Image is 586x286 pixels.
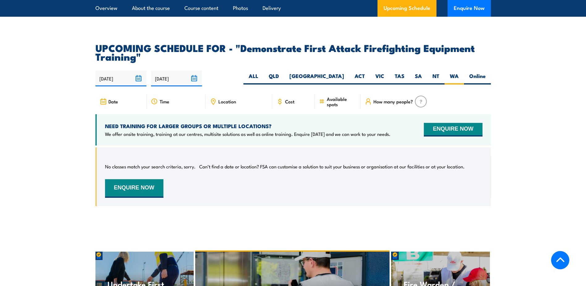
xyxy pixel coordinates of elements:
span: How many people? [373,99,413,104]
label: WA [445,72,464,84]
span: Date [108,99,118,104]
span: Available spots [327,96,356,107]
span: Location [218,99,236,104]
button: ENQUIRE NOW [424,123,482,136]
p: Can’t find a date or location? FSA can customise a solution to suit your business or organisation... [199,163,465,170]
span: Time [160,99,169,104]
label: ALL [243,72,263,84]
h2: UPCOMING SCHEDULE FOR - "Demonstrate First Attack Firefighting Equipment Training" [95,43,491,61]
p: We offer onsite training, training at our centres, multisite solutions as well as online training... [105,131,390,137]
h4: NEED TRAINING FOR LARGER GROUPS OR MULTIPLE LOCATIONS? [105,123,390,129]
span: Cost [285,99,294,104]
label: TAS [390,72,410,84]
input: From date [95,71,146,86]
label: [GEOGRAPHIC_DATA] [284,72,349,84]
label: QLD [263,72,284,84]
p: No classes match your search criteria, sorry. [105,163,196,170]
label: VIC [370,72,390,84]
label: SA [410,72,427,84]
input: To date [151,71,202,86]
label: Online [464,72,491,84]
button: ENQUIRE NOW [105,179,163,198]
label: ACT [349,72,370,84]
label: NT [427,72,445,84]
